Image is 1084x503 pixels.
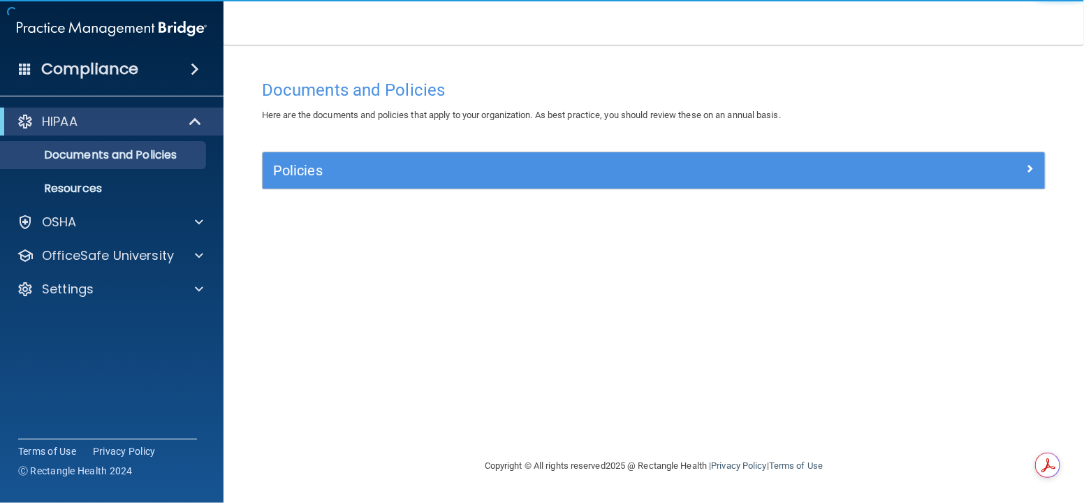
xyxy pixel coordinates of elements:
[18,464,133,478] span: Ⓒ Rectangle Health 2024
[42,247,174,264] p: OfficeSafe University
[42,113,78,130] p: HIPAA
[399,444,909,488] div: Copyright © All rights reserved 2025 @ Rectangle Health | |
[17,15,207,43] img: PMB logo
[273,163,839,178] h5: Policies
[9,182,200,196] p: Resources
[769,460,823,471] a: Terms of Use
[41,59,138,79] h4: Compliance
[42,281,94,298] p: Settings
[17,281,203,298] a: Settings
[273,159,1034,182] a: Policies
[18,444,76,458] a: Terms of Use
[711,460,766,471] a: Privacy Policy
[17,113,203,130] a: HIPAA
[262,110,781,120] span: Here are the documents and policies that apply to your organization. As best practice, you should...
[42,214,77,231] p: OSHA
[262,81,1046,99] h4: Documents and Policies
[843,418,1067,474] iframe: Drift Widget Chat Controller
[9,148,200,162] p: Documents and Policies
[17,247,203,264] a: OfficeSafe University
[17,214,203,231] a: OSHA
[93,444,156,458] a: Privacy Policy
